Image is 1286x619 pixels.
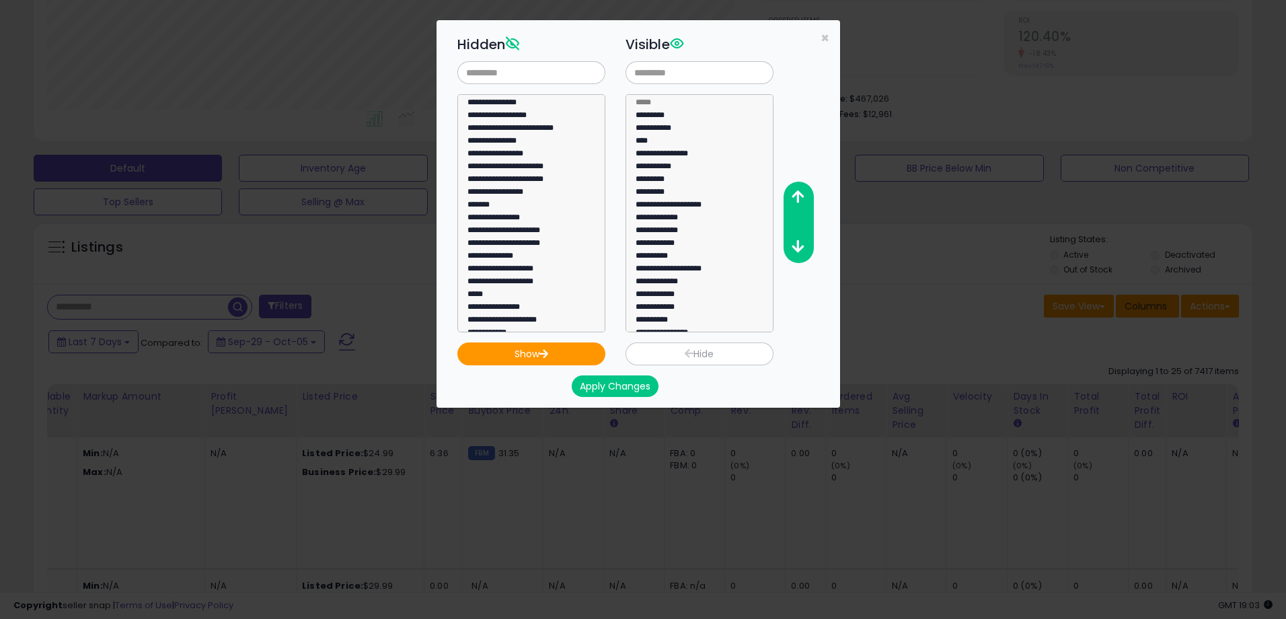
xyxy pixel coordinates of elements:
[626,34,773,54] h3: Visible
[457,34,605,54] h3: Hidden
[626,342,773,365] button: Hide
[572,375,658,397] button: Apply Changes
[457,342,605,365] button: Show
[821,28,829,48] span: ×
